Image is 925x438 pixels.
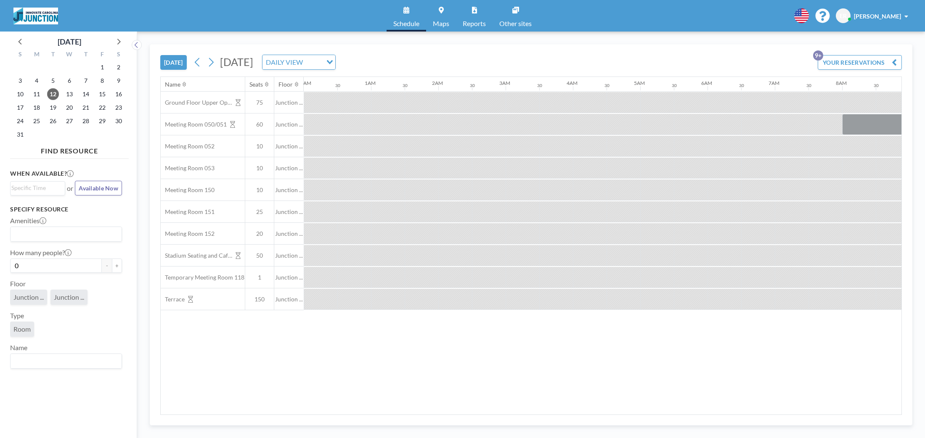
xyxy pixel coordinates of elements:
[96,75,108,87] span: Friday, August 8, 2025
[161,121,227,128] span: Meeting Room 050/051
[672,83,677,88] div: 30
[245,252,274,259] span: 50
[274,121,304,128] span: Junction ...
[335,83,340,88] div: 30
[113,88,125,100] span: Saturday, August 16, 2025
[161,164,215,172] span: Meeting Room 053
[769,80,779,86] div: 7AM
[10,248,72,257] label: How many people?
[604,83,610,88] div: 30
[874,83,879,88] div: 30
[274,142,304,150] span: Junction ...
[96,61,108,73] span: Friday, August 1, 2025
[11,354,122,368] div: Search for option
[14,102,26,113] span: Sunday, August 17, 2025
[245,99,274,106] span: 75
[75,181,122,195] button: Available Now
[113,115,125,127] span: Saturday, August 30, 2025
[274,208,304,216] span: Junction ...
[818,55,902,70] button: YOUR RESERVATIONS9+
[64,115,75,127] span: Wednesday, August 27, 2025
[80,102,92,113] span: Thursday, August 21, 2025
[54,293,84,301] span: Junction ...
[80,75,92,87] span: Thursday, August 7, 2025
[14,88,26,100] span: Sunday, August 10, 2025
[567,80,578,86] div: 4AM
[10,280,26,288] label: Floor
[11,183,60,193] input: Search for option
[102,259,112,273] button: -
[10,311,24,320] label: Type
[403,83,408,88] div: 30
[432,80,443,86] div: 2AM
[113,61,125,73] span: Saturday, August 2, 2025
[77,50,94,61] div: T
[278,81,293,88] div: Floor
[499,80,510,86] div: 3AM
[112,259,122,273] button: +
[840,12,847,20] span: ER
[813,50,823,61] p: 9+
[470,83,475,88] div: 30
[161,296,185,303] span: Terrace
[245,186,274,194] span: 10
[854,13,901,20] span: [PERSON_NAME]
[14,75,26,87] span: Sunday, August 3, 2025
[58,36,81,47] div: [DATE]
[29,50,45,61] div: M
[80,88,92,100] span: Thursday, August 14, 2025
[11,356,117,367] input: Search for option
[45,50,61,61] div: T
[249,81,263,88] div: Seats
[113,102,125,113] span: Saturday, August 23, 2025
[806,83,811,88] div: 30
[31,102,42,113] span: Monday, August 18, 2025
[64,102,75,113] span: Wednesday, August 20, 2025
[31,75,42,87] span: Monday, August 4, 2025
[160,55,187,70] button: [DATE]
[94,50,110,61] div: F
[634,80,645,86] div: 5AM
[537,83,542,88] div: 30
[161,186,215,194] span: Meeting Room 150
[67,184,73,193] span: or
[274,296,304,303] span: Junction ...
[739,83,744,88] div: 30
[47,88,59,100] span: Tuesday, August 12, 2025
[13,325,31,333] span: Room
[31,115,42,127] span: Monday, August 25, 2025
[64,75,75,87] span: Wednesday, August 6, 2025
[274,230,304,237] span: Junction ...
[245,121,274,128] span: 60
[10,206,122,213] h3: Specify resource
[14,129,26,140] span: Sunday, August 31, 2025
[463,20,486,27] span: Reports
[10,343,27,352] label: Name
[365,80,376,86] div: 1AM
[31,88,42,100] span: Monday, August 11, 2025
[61,50,78,61] div: W
[161,274,244,281] span: Temporary Meeting Room 118
[161,208,215,216] span: Meeting Room 151
[11,227,122,241] div: Search for option
[13,293,44,301] span: Junction ...
[161,142,215,150] span: Meeting Room 052
[245,274,274,281] span: 1
[14,115,26,127] span: Sunday, August 24, 2025
[274,164,304,172] span: Junction ...
[245,142,274,150] span: 10
[80,115,92,127] span: Thursday, August 28, 2025
[245,296,274,303] span: 150
[96,115,108,127] span: Friday, August 29, 2025
[161,252,232,259] span: Stadium Seating and Cafe area
[274,99,304,106] span: Junction ...
[10,216,46,225] label: Amenities
[47,102,59,113] span: Tuesday, August 19, 2025
[220,55,253,68] span: [DATE]
[13,8,58,24] img: organization-logo
[274,252,304,259] span: Junction ...
[96,102,108,113] span: Friday, August 22, 2025
[433,20,449,27] span: Maps
[262,55,335,69] div: Search for option
[264,57,305,68] span: DAILY VIEW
